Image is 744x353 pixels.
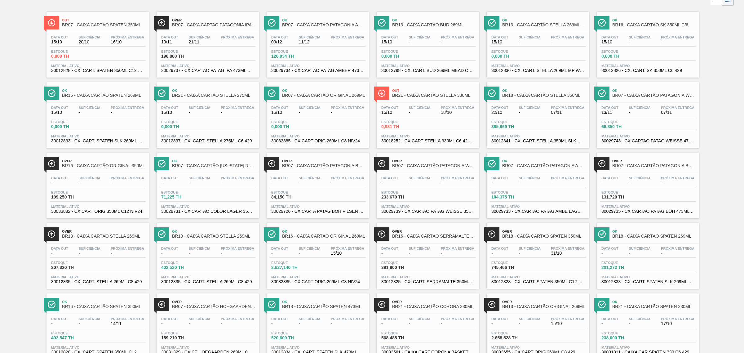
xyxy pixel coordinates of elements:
span: BR16 - CAIXA CARTÃO SPATEN 269ML [62,93,146,98]
span: 20/10 [78,40,100,44]
span: BR13 - CAIXA CARTAO STELLA 269ML MP C15 [502,23,586,27]
span: 30029731 - CX CARTAO COLOR LAGER 350ML C8 WR NIV24 [161,209,254,214]
span: 84,150 TH [271,195,315,199]
span: 21/11 [188,40,210,44]
span: BR21 - CAIXA CARTÃO STELLA 330ML [392,93,476,98]
span: Estoque [491,190,535,194]
span: Material ativo [161,134,254,138]
span: Suficiência [299,35,320,39]
img: Ícone [598,19,606,27]
span: 15/10 [51,110,68,115]
span: Suficiência [629,35,650,39]
span: - [409,40,430,44]
span: 131,720 TH [601,195,645,199]
span: Suficiência [78,106,100,109]
a: ÍconeOverBR16 - CAIXA CARTÃO ORIGINAL 350MLData out-Suficiência-Próxima Entrega-Estoque109,250 TH... [42,148,152,218]
span: Over [392,159,476,163]
span: Suficiência [78,35,100,39]
span: 0,000 TH [381,54,425,59]
span: Próxima Entrega [331,35,364,39]
span: Material ativo [491,205,584,208]
span: Próxima Entrega [661,247,694,250]
span: Próxima Entrega [111,247,144,250]
span: Data out [381,247,398,250]
span: 15/10 [161,110,178,115]
img: Ícone [48,160,55,168]
span: 09/12 [271,40,288,44]
a: ÍconeOverBR07 - CAIXA CARTÃO PATAGÔNIA BOHEMIAN PILSENER 350MLData out-Suficiência-Próxima Entreg... [262,148,372,218]
span: - [188,181,210,185]
span: Suficiência [519,35,540,39]
span: Estoque [51,50,95,53]
span: Over [172,18,256,22]
span: Estoque [271,50,315,53]
span: - [441,181,474,185]
span: BR07 - CAIXA CARTÃO ORIGINAL 269ML [282,93,366,98]
span: 30029733 - CX CARTAO PATAG AMBE LAGE 350ML C8 NIV24 [491,209,584,214]
span: Estoque [161,120,205,124]
span: BR07 - CAIXA CARTÃO PATAGONIA AMBER LAGER 473ML [282,23,366,27]
span: - [221,251,254,256]
span: 30033885 - CX CART ORIG 269ML C8 NIV24 [271,139,364,143]
span: Over [502,230,586,233]
span: - [221,40,254,44]
span: Material ativo [491,134,584,138]
span: BR18 - CAIXA CARTÃO STELLA 269ML [172,234,256,239]
span: - [519,110,540,115]
span: Ok [612,89,696,92]
span: Over [62,230,146,233]
img: Ícone [268,230,276,238]
span: 0,000 TH [271,124,315,129]
span: Data out [161,35,178,39]
span: - [381,181,398,185]
span: Data out [271,247,288,250]
span: Próxima Entrega [661,35,694,39]
span: 196,800 TH [161,54,205,59]
span: BR07 - CAIXA CARTAO PATAGONIA IPA 473ML C/6 [172,23,256,27]
span: Data out [381,176,398,180]
a: ÍconeOverBR07 - CAIXA CARTAO PATAGONIA IPA 473ML C/6Data out19/11Suficiência21/11Próxima Entrega-... [152,7,262,78]
span: - [661,181,694,185]
span: Estoque [381,190,425,194]
span: 0,000 TH [51,124,95,129]
span: BR07 - CAIXA CARTÃO PATAGÔNIA BOHEMIAN PILSENER 350ML [282,163,366,168]
img: Ícone [488,230,496,238]
span: Próxima Entrega [331,106,364,109]
a: ÍconeOkBR07 - CAIXA CARTÃO [US_STATE] RIB LAGER 350ML C/8Data out-Suficiência-Próxima Entrega-Est... [152,148,262,218]
span: Material ativo [491,64,584,68]
span: Próxima Entrega [111,176,144,180]
span: Suficiência [409,176,430,180]
span: 30029734 - CX CARTAO PATAG AMBER 473ML C6 NIV24 [271,68,364,73]
span: Out [62,18,146,22]
span: Material ativo [51,64,144,68]
span: - [111,181,144,185]
span: 30012798 - CX. CART. BUD 269ML MEAD C8 429 [381,68,474,73]
span: 16/10 [111,40,144,44]
span: Estoque [601,120,645,124]
span: Over [392,230,476,233]
img: Ícone [378,160,386,168]
span: Estoque [491,50,535,53]
span: BR07 - CAIXA CARTÃO PATAGONIA WEISSE 473ML C/6 [612,93,696,98]
span: 15/10 [381,40,398,44]
span: Suficiência [519,176,540,180]
span: BR07 - CAIXA CARTÃO SPATEN 350ML [62,23,146,27]
span: - [629,40,650,44]
span: - [331,110,364,115]
a: ÍconeOkBR18 - CAIXA CARTÃO SPATEN 269MLData out-Suficiência-Próxima Entrega-Estoque201,272 THMate... [592,218,702,289]
img: Ícone [158,19,166,27]
img: Ícone [158,160,166,168]
span: Data out [271,176,288,180]
img: Ícone [48,89,55,97]
img: Ícone [598,230,606,238]
span: 30029735 - CX CARTAO PATAG BOH 473ML C6 NIV24 [601,209,694,214]
span: Material ativo [271,205,364,208]
span: 0,000 TH [51,54,95,59]
span: - [161,181,178,185]
span: Próxima Entrega [441,176,474,180]
span: Ok [612,230,696,233]
img: Ícone [158,230,166,238]
span: BR16 - CAIXA CARTÃO SK 350ML C/6 [612,23,696,27]
span: Over [282,159,366,163]
span: Data out [491,176,508,180]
